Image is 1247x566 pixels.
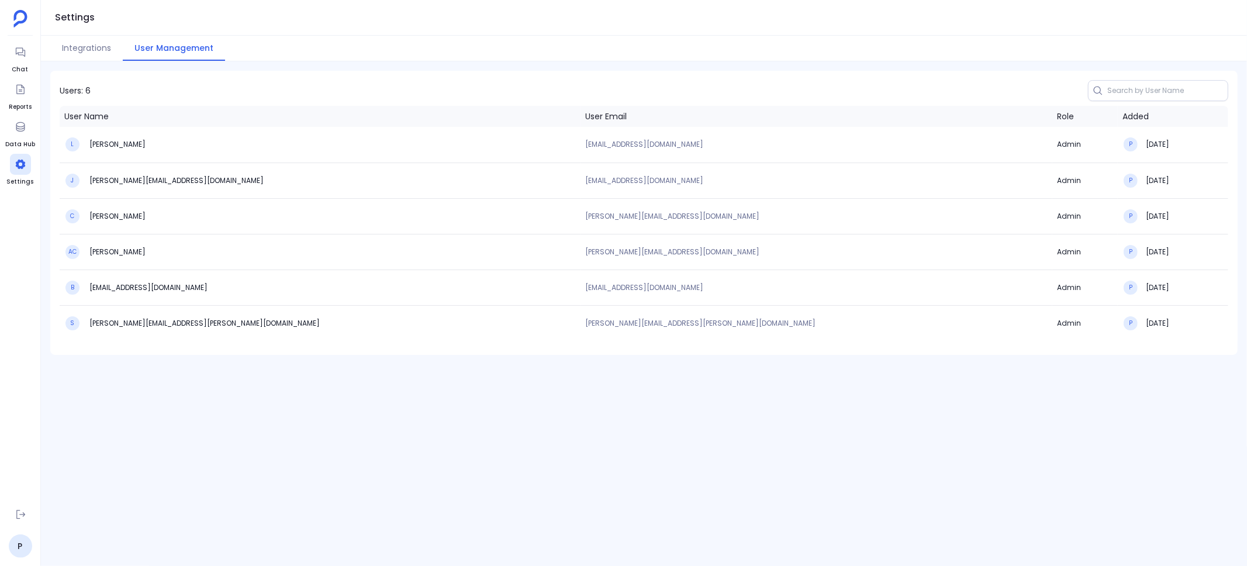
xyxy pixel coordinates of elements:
td: Admin [1052,305,1118,341]
h3: [PERSON_NAME][EMAIL_ADDRESS][PERSON_NAME][DOMAIN_NAME] [88,319,320,328]
p: AC [68,249,77,256]
p: P [1129,320,1132,327]
p: P [1129,141,1132,148]
h3: [DATE] [1146,319,1169,328]
p: [PERSON_NAME][EMAIL_ADDRESS][PERSON_NAME][DOMAIN_NAME] [585,320,1048,327]
p: S [71,320,75,327]
div: Added [1122,111,1149,122]
h3: [PERSON_NAME][EMAIL_ADDRESS][DOMAIN_NAME] [88,176,264,185]
span: Chat [10,65,31,74]
h3: [EMAIL_ADDRESS][DOMAIN_NAME] [88,283,208,292]
p: [EMAIL_ADDRESS][DOMAIN_NAME] [585,141,1048,148]
p: [EMAIL_ADDRESS][DOMAIN_NAME] [585,177,1048,184]
p: P [1129,213,1132,220]
a: P [9,534,32,558]
span: Reports [9,102,32,112]
div: User Email [585,111,627,122]
div: User Name [64,111,109,122]
a: Data Hub [5,116,35,149]
p: [PERSON_NAME][EMAIL_ADDRESS][DOMAIN_NAME] [585,249,1048,256]
p: C [71,213,75,220]
td: Admin [1052,127,1118,163]
p: [EMAIL_ADDRESS][DOMAIN_NAME] [585,284,1048,291]
button: User Management [123,36,225,61]
input: Search by User Name [1088,80,1228,101]
button: Integrations [50,36,123,61]
h3: [DATE] [1146,247,1169,257]
td: Admin [1052,234,1118,270]
h3: [PERSON_NAME] [88,212,146,221]
td: Admin [1052,198,1118,234]
h1: Settings [55,9,95,26]
a: Settings [7,154,34,187]
h3: [DATE] [1146,283,1169,292]
p: P [1129,177,1132,184]
h3: [DATE] [1146,176,1169,185]
h3: [DATE] [1146,212,1169,221]
a: Reports [9,79,32,112]
span: Data Hub [5,140,35,149]
h3: [DATE] [1146,140,1169,149]
p: L [71,141,74,148]
h3: [PERSON_NAME] [88,247,146,257]
p: [PERSON_NAME][EMAIL_ADDRESS][DOMAIN_NAME] [585,213,1048,220]
p: P [1129,284,1132,291]
p: P [1129,249,1132,256]
a: Chat [10,42,31,74]
p: B [71,284,74,291]
td: Admin [1052,163,1118,198]
span: Settings [7,177,34,187]
h3: [PERSON_NAME] [88,140,146,149]
p: J [71,177,74,184]
img: petavue logo [13,10,27,27]
div: Role [1057,111,1074,122]
p: Users: 6 [60,85,91,96]
td: Admin [1052,270,1118,305]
